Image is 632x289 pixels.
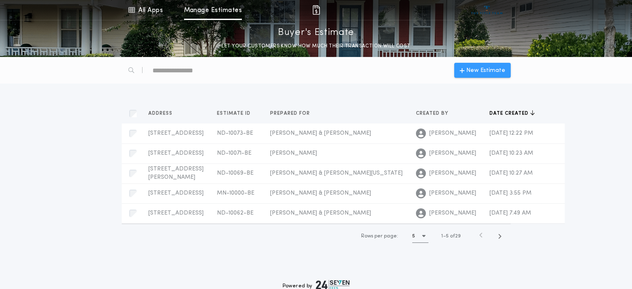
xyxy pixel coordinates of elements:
[217,130,253,136] span: ND-10073-BE
[148,190,204,196] span: [STREET_ADDRESS]
[148,150,204,156] span: [STREET_ADDRESS]
[148,110,174,117] span: Address
[489,210,531,216] span: [DATE] 7:49 AM
[429,169,476,178] span: [PERSON_NAME]
[217,109,257,118] button: Estimate ID
[412,232,415,240] h1: 5
[217,190,254,196] span: MN-10000-BE
[270,110,312,117] span: Prepared for
[217,150,251,156] span: ND-10071-BE
[429,189,476,198] span: [PERSON_NAME]
[489,130,533,136] span: [DATE] 12:22 PM
[361,234,398,239] span: Rows per page:
[217,210,253,216] span: ND-10062-BE
[311,5,321,15] img: img
[416,109,455,118] button: Created by
[466,66,505,75] span: New Estimate
[489,190,531,196] span: [DATE] 3:55 PM
[429,149,476,158] span: [PERSON_NAME]
[270,210,371,216] span: [PERSON_NAME] & [PERSON_NAME]
[450,232,461,240] span: of 29
[278,26,354,40] p: Buyer's Estimate
[270,170,403,176] span: [PERSON_NAME] & [PERSON_NAME][US_STATE]
[412,230,428,243] button: 5
[489,150,533,156] span: [DATE] 10:23 AM
[454,63,511,78] button: New Estimate
[148,130,204,136] span: [STREET_ADDRESS]
[429,129,476,138] span: [PERSON_NAME]
[489,109,535,118] button: Date created
[270,150,317,156] span: [PERSON_NAME]
[148,210,204,216] span: [STREET_ADDRESS]
[270,130,371,136] span: [PERSON_NAME] & [PERSON_NAME]
[489,110,530,117] span: Date created
[148,109,179,118] button: Address
[489,170,533,176] span: [DATE] 10:27 AM
[441,234,443,239] span: 1
[446,234,449,239] span: 5
[213,42,418,50] p: LET YOUR CUSTOMERS KNOW HOW MUCH THEIR TRANSACTION WILL COST
[148,166,204,180] span: [STREET_ADDRESS][PERSON_NAME]
[429,209,476,217] span: [PERSON_NAME]
[217,110,252,117] span: Estimate ID
[217,170,253,176] span: ND-10069-BE
[270,190,371,196] span: [PERSON_NAME] & [PERSON_NAME]
[471,6,502,14] img: vs-icon
[416,110,450,117] span: Created by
